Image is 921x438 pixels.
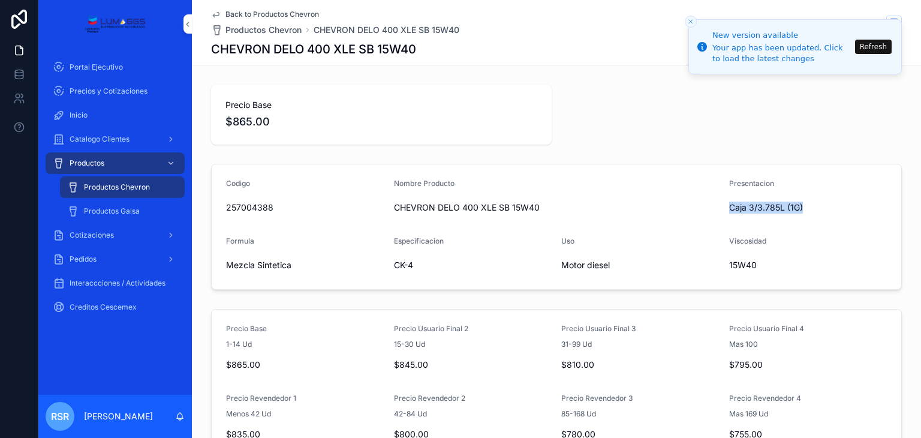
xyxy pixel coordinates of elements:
[226,179,250,188] span: Codigo
[46,56,185,78] a: Portal Ejecutivo
[729,259,887,271] span: 15W40
[60,176,185,198] a: Productos Chevron
[561,409,596,419] span: 85-168 Ud
[211,10,319,19] a: Back to Productos Chevron
[46,152,185,174] a: Productos
[394,394,465,403] span: Precio Revendedor 2
[84,410,153,422] p: [PERSON_NAME]
[85,14,145,34] img: App logo
[685,16,697,28] button: Close toast
[226,394,296,403] span: Precio Revendedor 1
[394,340,425,349] span: 15-30 Ud
[394,359,552,371] span: $845.00
[729,340,758,349] span: Mas 100
[225,99,537,111] span: Precio Base
[561,394,633,403] span: Precio Revendedor 3
[226,202,384,214] span: 257004388
[226,409,271,419] span: Menos 42 Ud
[211,41,416,58] h1: CHEVRON DELO 400 XLE SB 15W40
[561,359,720,371] span: $810.00
[38,48,192,334] div: scrollable content
[729,359,887,371] span: $795.00
[712,29,851,41] div: New version available
[211,24,302,36] a: Productos Chevron
[46,128,185,150] a: Catalogo Clientes
[46,224,185,246] a: Cotizaciones
[70,158,104,168] span: Productos
[70,278,165,288] span: Interaccciones / Actividades
[729,394,801,403] span: Precio Revendedor 4
[226,259,384,271] span: Mezcla Sintetica
[394,179,455,188] span: Nombre Producto
[394,324,468,333] span: Precio Usuario Final 2
[226,340,252,349] span: 1-14 Ud
[46,248,185,270] a: Pedidos
[226,324,267,333] span: Precio Base
[729,324,804,333] span: Precio Usuario Final 4
[70,86,148,96] span: Precios y Cotizaciones
[394,259,552,271] span: CK-4
[394,409,427,419] span: 42-84 Ud
[60,200,185,222] a: Productos Galsa
[561,236,574,245] span: Uso
[225,113,537,130] span: $865.00
[84,206,140,216] span: Productos Galsa
[729,236,766,245] span: Viscosidad
[394,236,444,245] span: Especificacion
[70,134,130,144] span: Catalogo Clientes
[561,259,720,271] span: Motor diesel
[729,179,774,188] span: Presentacion
[84,182,150,192] span: Productos Chevron
[70,230,114,240] span: Cotizaciones
[70,110,88,120] span: Inicio
[394,202,720,214] span: CHEVRON DELO 400 XLE SB 15W40
[561,324,636,333] span: Precio Usuario Final 3
[314,24,459,36] a: CHEVRON DELO 400 XLE SB 15W40
[70,302,137,312] span: Creditos Cescemex
[70,62,123,72] span: Portal Ejecutivo
[51,409,69,424] span: RSR
[712,43,851,64] div: Your app has been updated. Click to load the latest changes
[46,272,185,294] a: Interaccciones / Actividades
[729,409,768,419] span: Mas 169 Ud
[855,40,892,54] button: Refresh
[46,80,185,102] a: Precios y Cotizaciones
[226,359,384,371] span: $865.00
[46,104,185,126] a: Inicio
[226,236,254,245] span: Formula
[46,296,185,318] a: Creditos Cescemex
[225,10,319,19] span: Back to Productos Chevron
[729,202,803,214] span: Caja 3/3.785L (1G)
[70,254,97,264] span: Pedidos
[225,24,302,36] span: Productos Chevron
[561,340,592,349] span: 31-99 Ud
